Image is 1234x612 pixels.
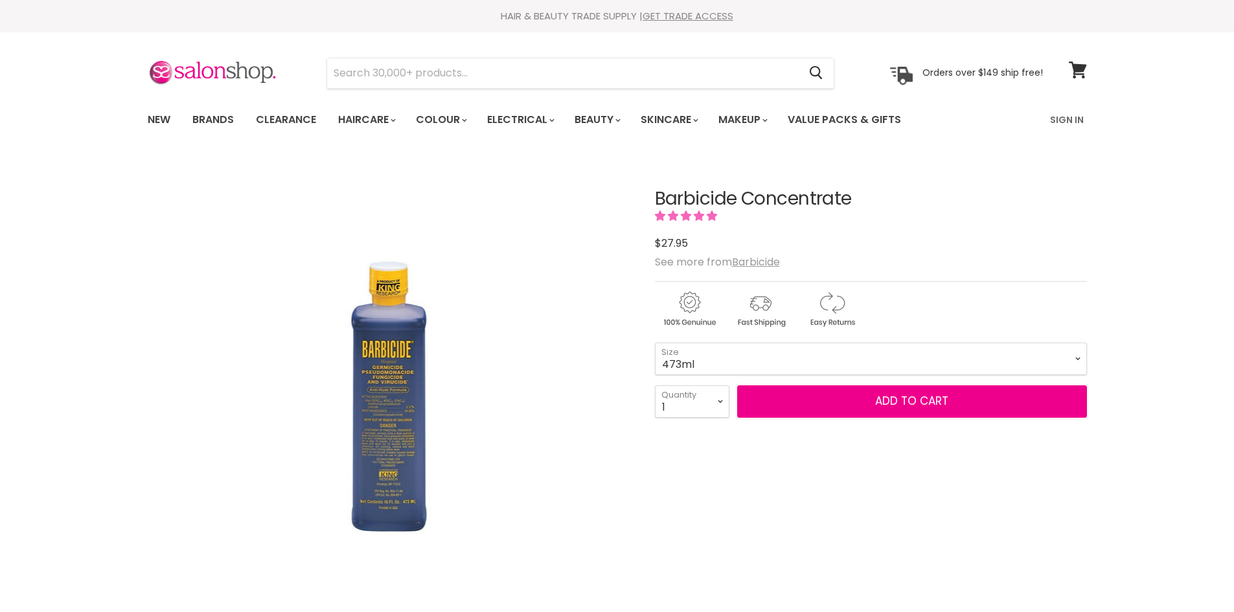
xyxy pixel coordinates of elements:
[406,106,475,133] a: Colour
[922,67,1043,78] p: Orders over $149 ship free!
[655,289,724,329] img: genuine.gif
[328,106,404,133] a: Haircare
[326,58,834,89] form: Product
[131,101,1103,139] nav: Main
[655,189,1087,209] h1: Barbicide Concentrate
[565,106,628,133] a: Beauty
[726,289,795,329] img: shipping.gif
[643,9,733,23] a: GET TRADE ACCESS
[778,106,911,133] a: Value Packs & Gifts
[138,106,180,133] a: New
[737,385,1087,418] button: Add to cart
[246,106,326,133] a: Clearance
[477,106,562,133] a: Electrical
[1042,106,1091,133] a: Sign In
[327,58,799,88] input: Search
[799,58,834,88] button: Search
[732,255,780,269] a: Barbicide
[709,106,775,133] a: Makeup
[655,255,780,269] span: See more from
[655,236,688,251] span: $27.95
[631,106,706,133] a: Skincare
[797,289,866,329] img: returns.gif
[183,106,244,133] a: Brands
[131,10,1103,23] div: HAIR & BEAUTY TRADE SUPPLY |
[875,393,948,409] span: Add to cart
[138,101,977,139] ul: Main menu
[655,385,729,418] select: Quantity
[655,209,720,223] span: 5.00 stars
